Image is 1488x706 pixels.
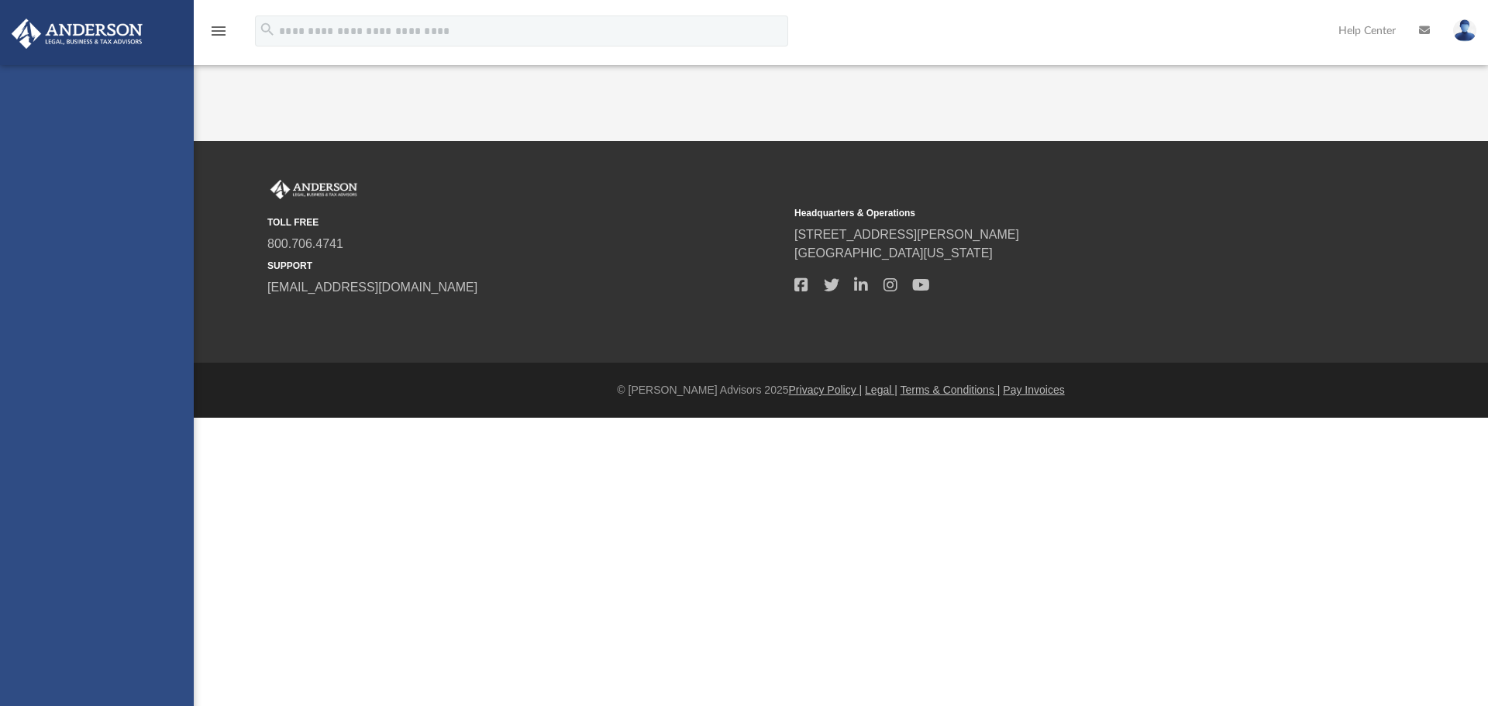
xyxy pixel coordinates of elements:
img: Anderson Advisors Platinum Portal [267,180,360,200]
i: menu [209,22,228,40]
small: Headquarters & Operations [794,206,1311,220]
a: [GEOGRAPHIC_DATA][US_STATE] [794,246,993,260]
i: search [259,21,276,38]
img: Anderson Advisors Platinum Portal [7,19,147,49]
a: [STREET_ADDRESS][PERSON_NAME] [794,228,1019,241]
a: Pay Invoices [1003,384,1064,396]
a: Legal | [865,384,897,396]
a: menu [209,29,228,40]
a: 800.706.4741 [267,237,343,250]
a: Terms & Conditions | [901,384,1001,396]
img: User Pic [1453,19,1476,42]
a: [EMAIL_ADDRESS][DOMAIN_NAME] [267,281,477,294]
div: © [PERSON_NAME] Advisors 2025 [194,382,1488,398]
small: SUPPORT [267,259,784,273]
a: Privacy Policy | [789,384,863,396]
small: TOLL FREE [267,215,784,229]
